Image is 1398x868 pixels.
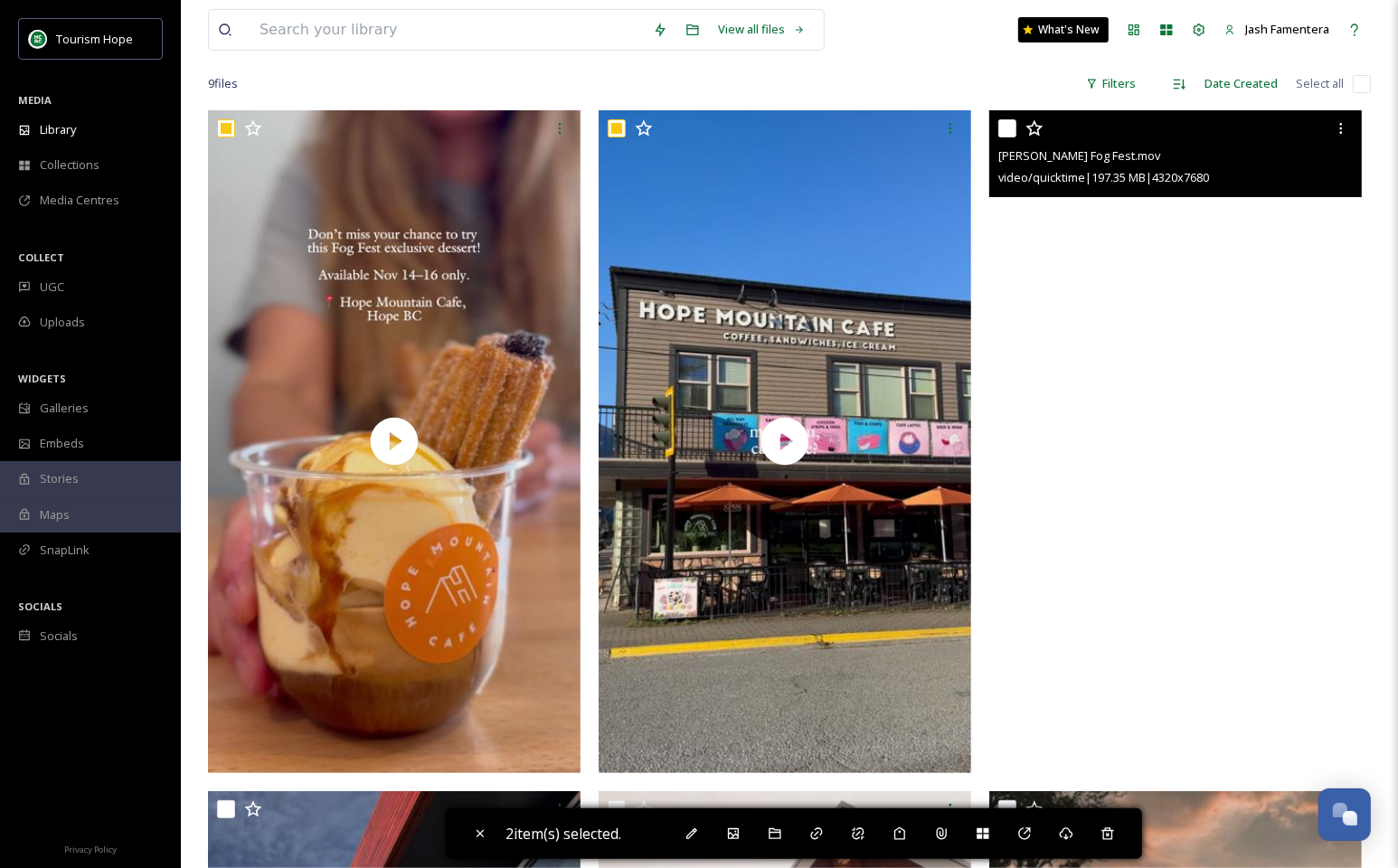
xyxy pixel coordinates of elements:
span: Jash Famentera [1245,21,1329,37]
video: Hannah V. Fog Fest.mov [989,110,1362,772]
span: 2 item(s) selected. [505,824,621,844]
span: Uploads [40,314,85,331]
span: SnapLink [40,542,90,559]
span: Select all [1296,75,1344,92]
span: Stories [40,470,79,487]
span: SOCIALS [18,599,62,613]
input: Search your library [250,10,644,50]
span: UGC [40,278,64,296]
a: View all files [709,12,815,47]
button: Open Chat [1318,788,1371,841]
span: Embeds [40,435,84,452]
span: Privacy Policy [64,844,117,855]
span: Media Centres [40,192,119,209]
img: thumbnail [208,110,581,772]
span: Collections [40,156,99,174]
span: Maps [40,506,70,524]
span: 9 file s [208,75,238,92]
a: Jash Famentera [1215,12,1338,47]
img: logo.png [29,30,47,48]
a: Privacy Policy [64,837,117,859]
div: Filters [1077,66,1145,101]
span: Library [40,121,76,138]
img: thumbnail [599,110,971,772]
a: What's New [1018,17,1109,42]
span: WIDGETS [18,372,66,385]
span: Galleries [40,400,89,417]
span: Socials [40,627,78,645]
span: Tourism Hope [56,31,133,47]
span: COLLECT [18,250,64,264]
span: [PERSON_NAME] Fog Fest.mov [998,147,1160,164]
div: Date Created [1195,66,1287,101]
span: video/quicktime | 197.35 MB | 4320 x 7680 [998,169,1209,185]
span: MEDIA [18,93,52,107]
